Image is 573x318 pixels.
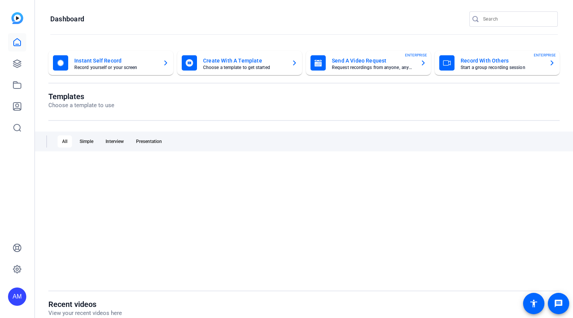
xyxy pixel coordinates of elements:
mat-card-subtitle: Choose a template to get started [203,65,285,70]
input: Search [483,14,552,24]
h1: Templates [48,92,114,101]
button: Instant Self RecordRecord yourself or your screen [48,51,173,75]
h1: Dashboard [50,14,84,24]
mat-icon: accessibility [529,299,538,308]
button: Record With OthersStart a group recording sessionENTERPRISE [435,51,560,75]
div: AM [8,287,26,306]
div: Simple [75,135,98,148]
mat-card-subtitle: Request recordings from anyone, anywhere [332,65,414,70]
div: All [58,135,72,148]
button: Send A Video RequestRequest recordings from anyone, anywhereENTERPRISE [306,51,431,75]
mat-card-title: Send A Video Request [332,56,414,65]
img: blue-gradient.svg [11,12,23,24]
div: Presentation [131,135,166,148]
mat-icon: message [554,299,563,308]
p: Choose a template to use [48,101,114,110]
h1: Recent videos [48,300,122,309]
span: ENTERPRISE [534,52,556,58]
mat-card-title: Record With Others [461,56,543,65]
button: Create With A TemplateChoose a template to get started [177,51,302,75]
p: View your recent videos here [48,309,122,318]
span: ENTERPRISE [405,52,427,58]
div: Interview [101,135,128,148]
mat-card-title: Instant Self Record [74,56,157,65]
mat-card-title: Create With A Template [203,56,285,65]
mat-card-subtitle: Record yourself or your screen [74,65,157,70]
mat-card-subtitle: Start a group recording session [461,65,543,70]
